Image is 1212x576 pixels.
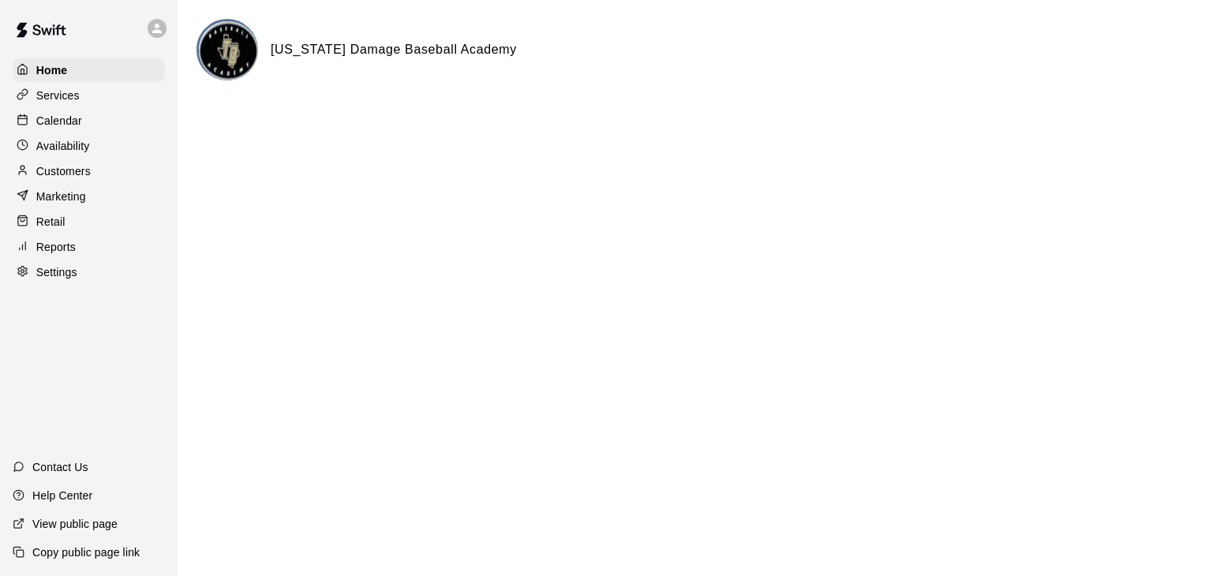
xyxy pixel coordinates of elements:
[36,88,80,103] p: Services
[13,134,165,158] a: Availability
[13,185,165,208] a: Marketing
[13,58,165,82] a: Home
[13,109,165,133] a: Calendar
[32,544,140,560] p: Copy public page link
[36,239,76,255] p: Reports
[13,235,165,259] a: Reports
[36,62,68,78] p: Home
[36,113,82,129] p: Calendar
[271,39,517,60] h6: [US_STATE] Damage Baseball Academy
[32,516,118,532] p: View public page
[36,138,90,154] p: Availability
[36,214,65,230] p: Retail
[13,210,165,234] a: Retail
[13,260,165,284] a: Settings
[13,84,165,107] a: Services
[32,459,88,475] p: Contact Us
[36,163,91,179] p: Customers
[36,189,86,204] p: Marketing
[199,21,258,80] img: Texas Damage Baseball Academy logo
[36,264,77,280] p: Settings
[13,159,165,183] a: Customers
[32,488,92,503] p: Help Center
